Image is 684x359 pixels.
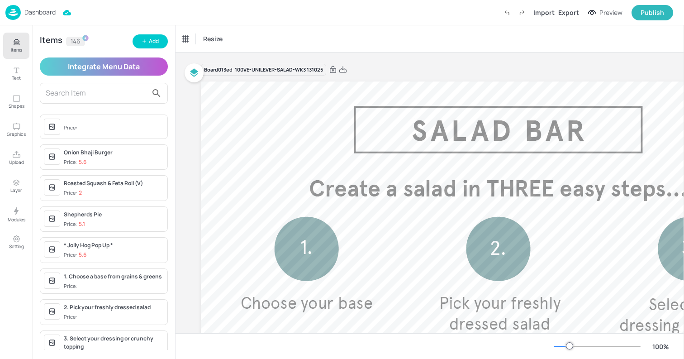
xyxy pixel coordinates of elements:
div: Items [40,37,62,46]
p: 5.6 [79,252,86,258]
button: Items [3,33,29,59]
p: Graphics [7,131,26,137]
div: Price: [64,220,85,228]
button: Setting [3,229,29,255]
div: Import [533,8,555,17]
p: 146 [71,38,81,44]
div: Board 013ed-100VE-UNILEVER-SALAD-WK3 131025 [201,64,326,76]
button: Preview [583,6,628,19]
div: Preview [599,8,622,18]
div: Price: [64,189,82,197]
img: logo-86c26b7e.jpg [5,5,21,20]
label: Redo (Ctrl + Y) [514,5,530,20]
div: Export [558,8,579,17]
div: 3. Select your dressing or crunchy topping [64,335,164,351]
div: 100 % [650,342,671,351]
input: Search Item [46,86,147,101]
div: Price: [64,282,79,290]
div: 2. Pick your freshly dressed salad [64,303,164,311]
div: 1. Choose a base from grains & greens [64,273,164,281]
label: Undo (Ctrl + Z) [499,5,514,20]
div: Price: [64,313,79,321]
div: Roasted Squash & Feta Roll (V) [64,179,164,187]
button: Text [3,61,29,87]
button: Publish [632,5,673,20]
p: Items [11,47,22,53]
p: Layer [10,187,22,193]
p: Setting [9,243,24,249]
p: Modules [8,216,25,223]
button: Integrate Menu Data [40,57,168,76]
button: Add [133,34,168,48]
div: Onion Bhaji Burger [64,148,164,157]
button: Shapes [3,89,29,115]
p: Text [12,75,21,81]
span: Resize [201,34,224,43]
p: 5.6 [79,159,86,165]
p: Upload [9,159,24,165]
div: * Jolly Hog Pop Up * [64,241,164,249]
button: search [147,84,166,102]
p: Shapes [9,103,24,109]
div: Price: [64,158,86,166]
div: Shepherds Pie [64,211,164,219]
p: 5.1 [79,221,85,227]
p: 2 [79,190,82,196]
button: Layer [3,173,29,199]
button: Modules [3,201,29,227]
button: Upload [3,145,29,171]
div: Add [149,37,159,46]
button: Graphics [3,117,29,143]
div: Publish [641,8,664,18]
div: Price: [64,124,79,132]
p: Dashboard [24,9,56,15]
div: Price: [64,251,86,259]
